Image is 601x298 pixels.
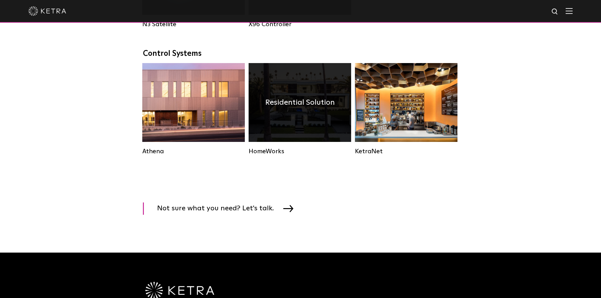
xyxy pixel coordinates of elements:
[28,6,66,16] img: ketra-logo-2019-white
[157,202,283,215] span: Not sure what you need? Let's talk.
[143,49,458,58] div: Control Systems
[551,8,559,16] img: search icon
[355,63,457,155] a: KetraNet Legacy System
[142,20,245,28] div: N3 Satellite
[283,205,293,212] img: arrow
[249,20,351,28] div: X96 Controller
[142,63,245,155] a: Athena Commercial Solution
[249,63,351,155] a: HomeWorks Residential Solution
[142,148,245,155] div: Athena
[566,8,573,14] img: Hamburger%20Nav.svg
[355,148,457,155] div: KetraNet
[143,202,301,215] a: Not sure what you need? Let's talk.
[249,148,351,155] div: HomeWorks
[265,96,335,108] h4: Residential Solution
